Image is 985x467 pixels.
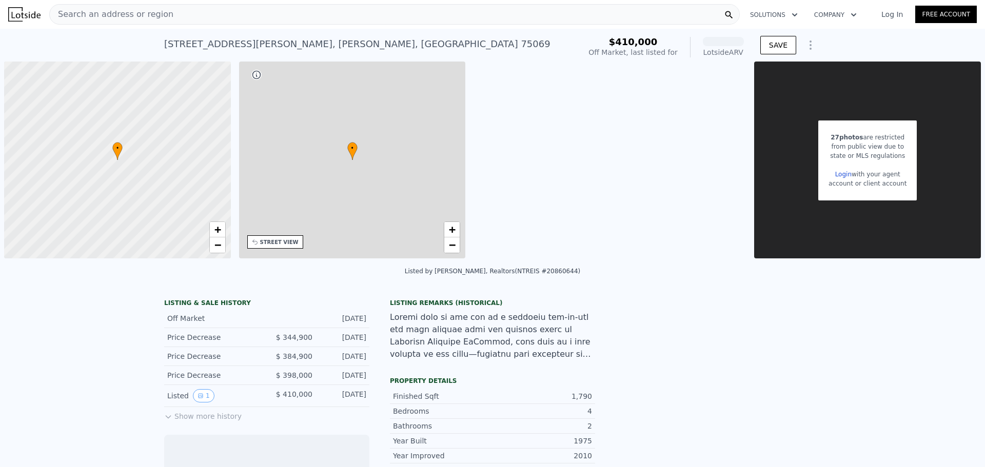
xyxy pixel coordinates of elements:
div: from public view due to [829,142,907,151]
span: $ 398,000 [276,371,312,379]
div: state or MLS regulations [829,151,907,160]
span: Search an address or region [50,8,173,21]
div: 1,790 [493,391,592,401]
div: Lotside ARV [703,47,744,57]
span: • [112,144,123,153]
a: Zoom in [210,222,225,237]
a: Log In [869,9,915,19]
button: Show Options [800,35,821,55]
div: Year Improved [393,451,493,461]
span: with your agent [852,171,900,178]
div: Finished Sqft [393,391,493,401]
div: Bedrooms [393,406,493,416]
img: Lotside [8,7,41,22]
a: Zoom in [444,222,460,237]
div: 2010 [493,451,592,461]
div: [STREET_ADDRESS][PERSON_NAME] , [PERSON_NAME] , [GEOGRAPHIC_DATA] 75069 [164,37,550,51]
div: [DATE] [321,313,366,323]
span: + [449,223,456,236]
div: • [112,142,123,160]
div: account or client account [829,179,907,188]
div: Loremi dolo si ame con ad e seddoeiu tem-in-utl etd magn aliquae admi ven quisnos exerc ul Labori... [390,311,595,360]
a: Free Account [915,6,977,23]
div: STREET VIEW [260,238,299,246]
span: $ 384,900 [276,352,312,360]
div: Price Decrease [167,370,259,380]
div: Off Market [167,313,259,323]
div: Bathrooms [393,421,493,431]
div: [DATE] [321,332,366,342]
span: • [347,144,358,153]
button: Company [806,6,865,24]
div: 1975 [493,436,592,446]
button: Solutions [742,6,806,24]
div: Property details [390,377,595,385]
span: $ 344,900 [276,333,312,341]
span: 27 photos [831,134,863,141]
button: Show more history [164,407,242,421]
div: LISTING & SALE HISTORY [164,299,369,309]
span: − [214,238,221,251]
a: Login [835,171,852,178]
span: $410,000 [609,36,658,47]
div: [DATE] [321,370,366,380]
div: Listed by [PERSON_NAME], Realtors (NTREIS #20860644) [405,268,580,275]
span: + [214,223,221,236]
div: Listed [167,389,259,402]
span: $ 410,000 [276,390,312,398]
div: [DATE] [321,389,366,402]
button: View historical data [193,389,214,402]
div: Price Decrease [167,351,259,361]
div: • [347,142,358,160]
div: 4 [493,406,592,416]
div: Year Built [393,436,493,446]
div: [DATE] [321,351,366,361]
a: Zoom out [444,237,460,253]
a: Zoom out [210,237,225,253]
div: 2 [493,421,592,431]
div: are restricted [829,133,907,142]
div: Price Decrease [167,332,259,342]
div: Off Market, last listed for [588,47,678,57]
span: − [449,238,456,251]
button: SAVE [760,36,796,54]
div: Listing Remarks (Historical) [390,299,595,307]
